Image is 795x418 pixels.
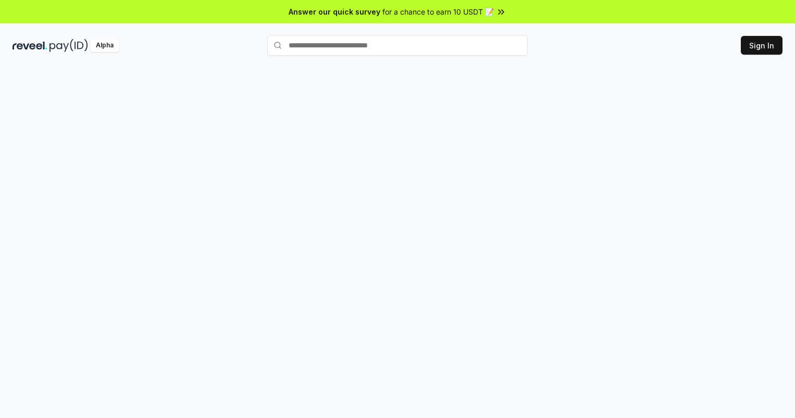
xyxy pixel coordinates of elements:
img: reveel_dark [13,39,47,52]
div: Alpha [90,39,119,52]
span: Answer our quick survey [289,6,380,17]
img: pay_id [49,39,88,52]
button: Sign In [741,36,782,55]
span: for a chance to earn 10 USDT 📝 [382,6,494,17]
